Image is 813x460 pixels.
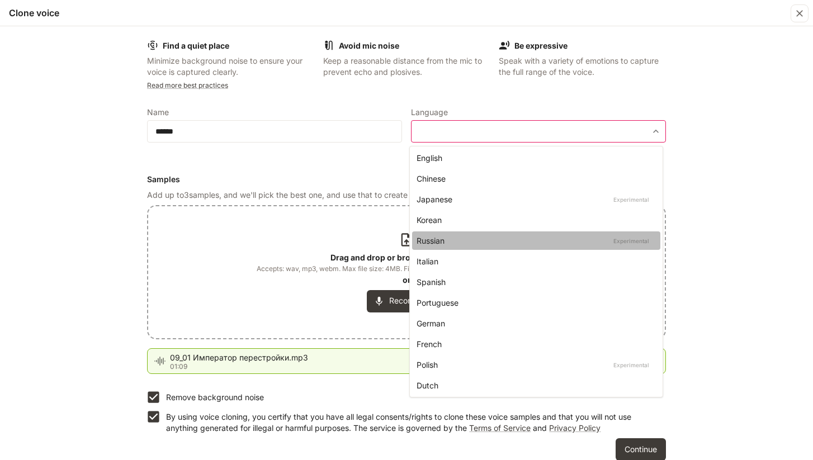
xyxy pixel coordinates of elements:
div: German [417,317,651,329]
div: Italian [417,255,651,267]
div: Dutch [417,380,651,391]
div: Japanese [417,193,651,205]
div: Portuguese [417,297,651,309]
p: Experimental [611,195,651,205]
div: Chinese [417,173,651,184]
div: Polish [417,359,651,371]
div: French [417,338,651,350]
div: Korean [417,214,651,226]
p: Experimental [611,360,651,370]
p: Experimental [611,236,651,246]
div: Russian [417,235,651,246]
div: English [417,152,651,164]
div: Spanish [417,276,651,288]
